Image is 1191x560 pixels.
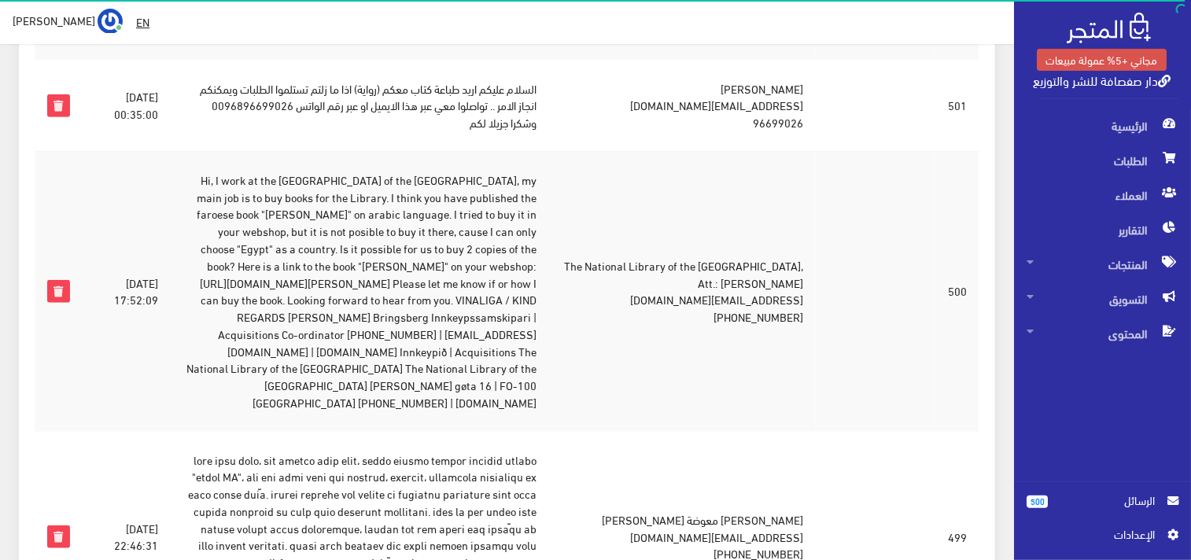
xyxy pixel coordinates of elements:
[1027,178,1178,212] span: العملاء
[1027,109,1178,143] span: الرئيسية
[171,60,548,151] td: السلام عليكم اريد طباعة كتاب معكم (رواية) اذا ما زلتم تستلموا الطلبات ويمكنكم انجاز الامر .. تواص...
[1027,143,1178,178] span: الطلبات
[549,60,816,151] td: [PERSON_NAME] [EMAIL_ADDRESS][DOMAIN_NAME] 96699026
[935,151,979,431] td: 500
[1067,13,1151,43] img: .
[1027,247,1178,282] span: المنتجات
[1014,316,1191,351] a: المحتوى
[1014,109,1191,143] a: الرئيسية
[1037,49,1167,71] a: مجاني +5% عمولة مبيعات
[136,12,149,31] u: EN
[1014,212,1191,247] a: التقارير
[13,8,123,33] a: ... [PERSON_NAME]
[1027,212,1178,247] span: التقارير
[13,10,95,30] span: [PERSON_NAME]
[549,151,816,431] td: The National Library of the [GEOGRAPHIC_DATA], Att.: [PERSON_NAME] [EMAIL_ADDRESS][DOMAIN_NAME] [...
[130,8,156,36] a: EN
[1027,525,1178,551] a: اﻹعدادات
[935,60,979,151] td: 501
[98,9,123,34] img: ...
[1027,492,1178,525] a: 500 الرسائل
[1014,143,1191,178] a: الطلبات
[83,151,171,431] td: [DATE] 17:52:09
[19,452,79,512] iframe: Drift Widget Chat Controller
[1027,496,1048,508] span: 500
[1060,492,1155,509] span: الرسائل
[1039,525,1154,543] span: اﻹعدادات
[83,60,171,151] td: [DATE] 00:35:00
[171,151,548,431] td: Hi, I work at the [GEOGRAPHIC_DATA] of the [GEOGRAPHIC_DATA], my main job is to buy books for the...
[1027,316,1178,351] span: المحتوى
[1033,68,1171,91] a: دار صفصافة للنشر والتوزيع
[1014,178,1191,212] a: العملاء
[1014,247,1191,282] a: المنتجات
[1027,282,1178,316] span: التسويق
